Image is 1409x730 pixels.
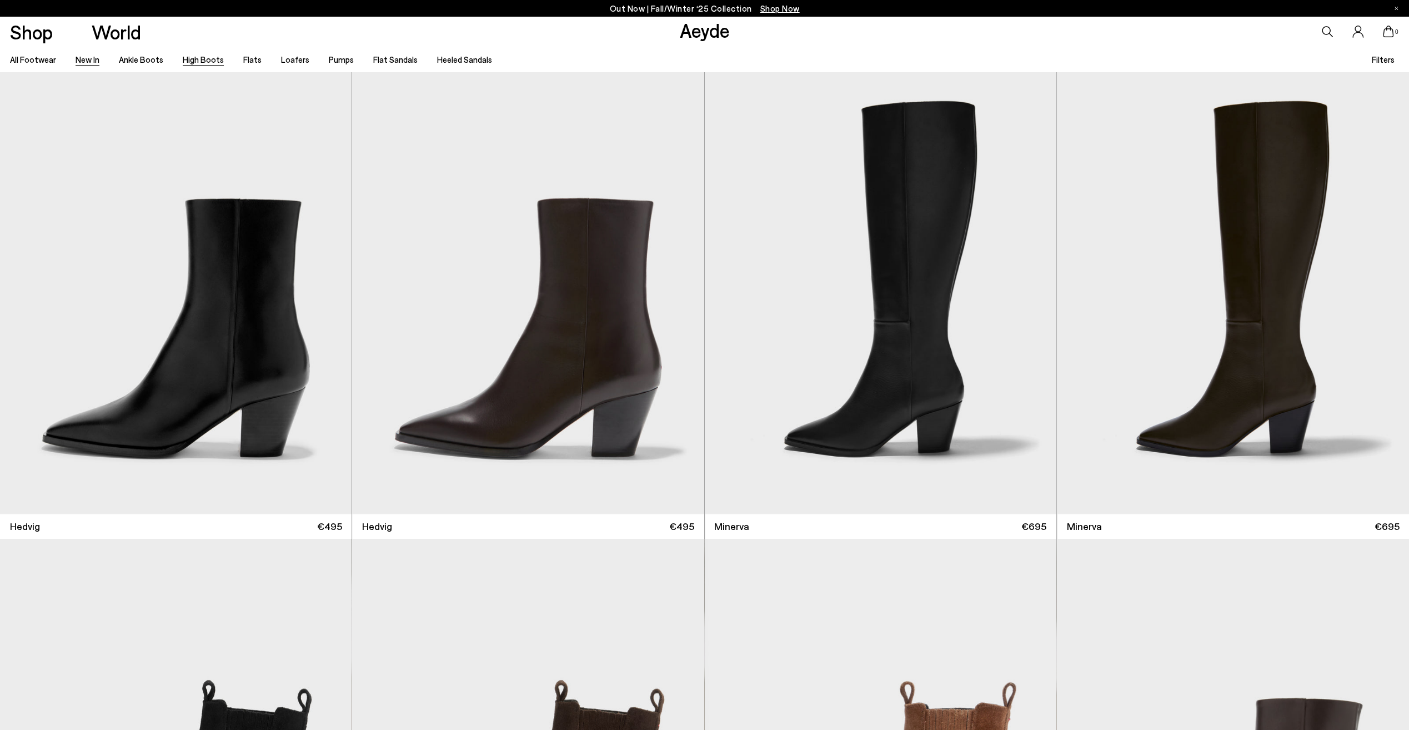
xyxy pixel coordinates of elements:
span: €695 [1375,519,1400,533]
a: Loafers [281,54,309,64]
img: Minerva High Cowboy Boots [1057,72,1409,513]
a: Aeyde [679,18,729,42]
span: Minerva [714,519,749,533]
img: Minerva High Cowboy Boots [705,72,1057,513]
span: Minerva [1066,519,1101,533]
a: 0 [1383,26,1394,38]
a: Hedvig €495 [352,514,704,539]
span: €495 [317,519,342,533]
span: €695 [1021,519,1046,533]
p: Out Now | Fall/Winter ‘25 Collection [610,2,800,16]
a: 6 / 6 1 / 6 2 / 6 3 / 6 4 / 6 5 / 6 6 / 6 1 / 6 Next slide Previous slide [1057,72,1409,513]
a: Next slide Previous slide [352,72,704,513]
a: Pumps [329,54,354,64]
div: 1 / 6 [705,72,1057,513]
a: High Boots [183,54,224,64]
div: 1 / 6 [352,72,704,513]
a: All Footwear [10,54,56,64]
a: World [92,22,141,42]
span: Navigate to /collections/new-in [760,3,800,13]
span: €495 [669,519,694,533]
a: Minerva €695 [705,514,1056,539]
a: New In [76,54,99,64]
span: Filters [1372,54,1395,64]
a: Ankle Boots [119,54,163,64]
img: Hedvig Cowboy Ankle Boots [352,72,704,513]
span: Hedvig [10,519,40,533]
div: 1 / 6 [1057,72,1409,513]
a: Minerva €695 [1057,514,1409,539]
span: 0 [1394,29,1400,35]
a: Flats [243,54,262,64]
a: Flat Sandals [373,54,418,64]
a: Heeled Sandals [437,54,492,64]
a: Next slide Previous slide [705,72,1056,513]
span: Hedvig [362,519,392,533]
a: Shop [10,22,53,42]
